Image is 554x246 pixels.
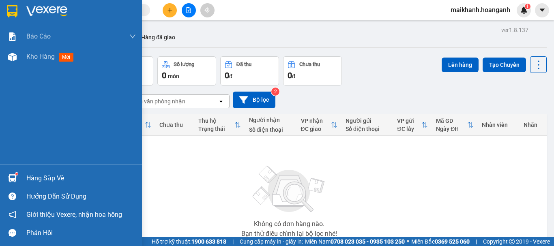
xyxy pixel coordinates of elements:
[249,161,330,218] img: svg+xml;base64,PHN2ZyBjbGFzcz0ibGlzdC1wbHVnX19zdmciIHhtbG5zPSJodHRwOi8vd3d3LnczLm9yZy8yMDAwL3N2Zy...
[436,118,467,124] div: Mã GD
[301,118,331,124] div: VP nhận
[331,238,405,245] strong: 0708 023 035 - 0935 103 250
[15,173,18,175] sup: 1
[509,239,515,244] span: copyright
[476,237,477,246] span: |
[249,126,292,133] div: Số điện thoại
[301,126,331,132] div: ĐC giao
[249,117,292,123] div: Người nhận
[444,5,517,15] span: maikhanh.hoanganh
[198,118,234,124] div: Thu hộ
[436,126,467,132] div: Ngày ĐH
[393,114,432,136] th: Toggle SortBy
[218,98,224,105] svg: open
[200,3,215,17] button: aim
[9,193,16,200] span: question-circle
[204,7,210,13] span: aim
[26,227,136,239] div: Phản hồi
[292,73,295,79] span: đ
[240,237,303,246] span: Cung cấp máy in - giấy in:
[26,31,51,41] span: Báo cáo
[9,229,16,237] span: message
[524,122,542,128] div: Nhãn
[225,71,229,80] span: 0
[236,62,251,67] div: Đã thu
[233,92,275,108] button: Bộ lọc
[271,88,279,96] sup: 2
[442,58,479,72] button: Lên hàng
[157,56,216,86] button: Số lượng0món
[297,114,342,136] th: Toggle SortBy
[254,221,324,227] div: Không có đơn hàng nào.
[174,62,194,67] div: Số lượng
[163,3,177,17] button: plus
[194,114,245,136] th: Toggle SortBy
[241,231,337,237] div: Bạn thử điều chỉnh lại bộ lọc nhé!
[220,56,279,86] button: Đã thu0đ
[501,26,528,34] div: ver 1.8.137
[435,238,470,245] strong: 0369 525 060
[9,211,16,218] span: notification
[26,210,122,220] span: Giới thiệu Vexere, nhận hoa hồng
[129,33,136,40] span: down
[159,122,190,128] div: Chưa thu
[186,7,191,13] span: file-add
[182,3,196,17] button: file-add
[346,126,389,132] div: Số điện thoại
[346,118,389,124] div: Người gửi
[411,237,470,246] span: Miền Bắc
[191,238,226,245] strong: 1900 633 818
[526,4,529,9] span: 1
[168,73,179,79] span: món
[229,73,232,79] span: đ
[26,190,136,203] div: Hướng dẫn sử dụng
[135,28,182,47] button: Hàng đã giao
[397,118,421,124] div: VP gửi
[26,53,55,60] span: Kho hàng
[432,114,478,136] th: Toggle SortBy
[539,6,546,14] span: caret-down
[482,122,515,128] div: Nhân viên
[283,56,342,86] button: Chưa thu0đ
[288,71,292,80] span: 0
[232,237,234,246] span: |
[198,126,234,132] div: Trạng thái
[407,240,409,243] span: ⚪️
[26,172,136,184] div: Hàng sắp về
[299,62,320,67] div: Chưa thu
[59,53,73,62] span: mới
[7,5,17,17] img: logo-vxr
[520,6,528,14] img: icon-new-feature
[8,53,17,61] img: warehouse-icon
[8,32,17,41] img: solution-icon
[397,126,421,132] div: ĐC lấy
[535,3,549,17] button: caret-down
[167,7,173,13] span: plus
[129,97,185,105] div: Chọn văn phòng nhận
[162,71,166,80] span: 0
[483,58,526,72] button: Tạo Chuyến
[152,237,226,246] span: Hỗ trợ kỹ thuật:
[525,4,530,9] sup: 1
[305,237,405,246] span: Miền Nam
[8,174,17,182] img: warehouse-icon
